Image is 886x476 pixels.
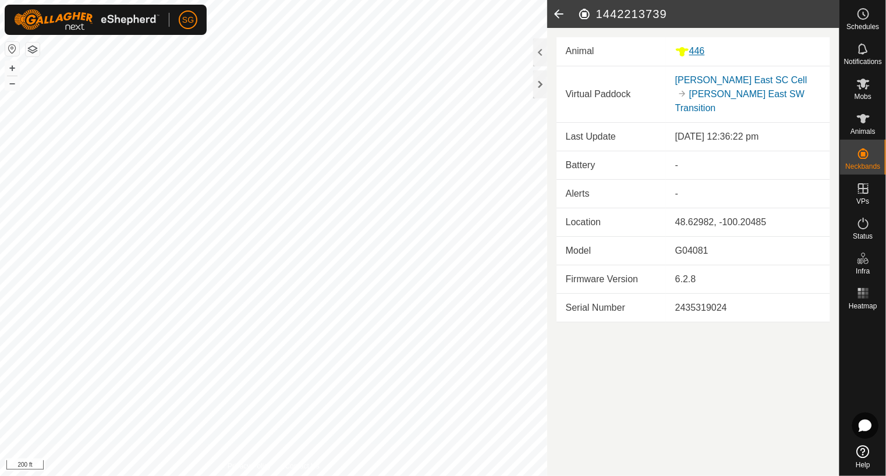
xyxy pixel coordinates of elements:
td: Battery [557,151,666,179]
span: Status [853,233,873,240]
div: 48.62982, -100.20485 [675,215,821,229]
button: Reset Map [5,42,19,56]
span: Animals [850,128,876,135]
a: [PERSON_NAME] East SW Transition [675,89,805,113]
span: Heatmap [849,303,877,310]
span: Schedules [846,23,879,30]
td: Animal [557,37,666,66]
td: Alerts [557,179,666,208]
button: + [5,61,19,75]
td: Last Update [557,123,666,151]
td: - [666,179,830,208]
div: 2435319024 [675,301,821,315]
div: 446 [675,44,821,59]
button: – [5,76,19,90]
img: Gallagher Logo [14,9,160,30]
span: Infra [856,268,870,275]
a: [PERSON_NAME] East SC Cell [675,75,807,85]
span: Mobs [855,93,871,100]
div: 6.2.8 [675,272,821,286]
td: Location [557,208,666,236]
span: Notifications [844,58,882,65]
td: Virtual Paddock [557,66,666,123]
div: - [675,158,821,172]
span: SG [182,14,194,26]
div: [DATE] 12:36:22 pm [675,130,821,144]
span: Help [856,461,870,468]
span: VPs [856,198,869,205]
a: Help [840,441,886,473]
a: Contact Us [285,461,320,471]
td: Firmware Version [557,265,666,293]
td: Serial Number [557,293,666,322]
td: Model [557,236,666,265]
a: Privacy Policy [228,461,271,471]
div: G04081 [675,244,821,258]
span: Neckbands [845,163,880,170]
img: to [678,89,687,98]
button: Map Layers [26,42,40,56]
h2: 1442213739 [577,7,839,21]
